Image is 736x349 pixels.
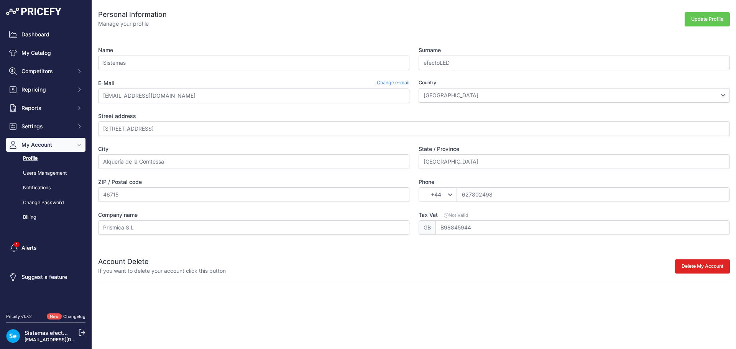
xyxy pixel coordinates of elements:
span: Not Valid [444,212,468,218]
a: Change Password [6,196,85,210]
img: Pricefy Logo [6,8,61,15]
a: Billing [6,211,85,224]
a: Suggest a feature [6,270,85,284]
button: Repricing [6,83,85,97]
span: New [47,313,62,320]
a: Notifications [6,181,85,195]
a: My Catalog [6,46,85,60]
p: If you want to delete your account click this button [98,267,226,275]
span: Repricing [21,86,72,93]
span: Competitors [21,67,72,75]
span: My Account [21,141,72,149]
label: State / Province [419,145,730,153]
nav: Sidebar [6,28,85,304]
label: E-Mail [98,79,115,87]
h2: Account Delete [98,256,226,267]
button: Settings [6,120,85,133]
a: Changelog [63,314,85,319]
span: Tax Vat [419,211,438,218]
label: City [98,145,409,153]
label: Company name [98,211,409,219]
a: [EMAIL_ADDRESS][DOMAIN_NAME] [25,337,105,342]
button: Reports [6,101,85,115]
span: Reports [21,104,72,112]
a: Alerts [6,241,85,255]
label: Country [419,79,730,87]
label: Street address [98,112,730,120]
p: Manage your profile [98,20,167,28]
a: Dashboard [6,28,85,41]
a: Users Management [6,167,85,180]
span: GB [419,220,435,235]
label: Phone [419,178,730,186]
button: Update Profile [685,12,730,26]
label: Name [98,46,409,54]
a: Sistemas efectoLED [25,329,76,336]
button: Competitors [6,64,85,78]
a: Profile [6,152,85,165]
h2: Personal Information [98,9,167,20]
label: ZIP / Postal code [98,178,409,186]
a: Change e-mail [377,79,409,87]
div: Pricefy v1.7.2 [6,313,32,320]
span: Settings [21,123,72,130]
label: Surname [419,46,730,54]
button: Delete My Account [675,259,730,274]
button: My Account [6,138,85,152]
